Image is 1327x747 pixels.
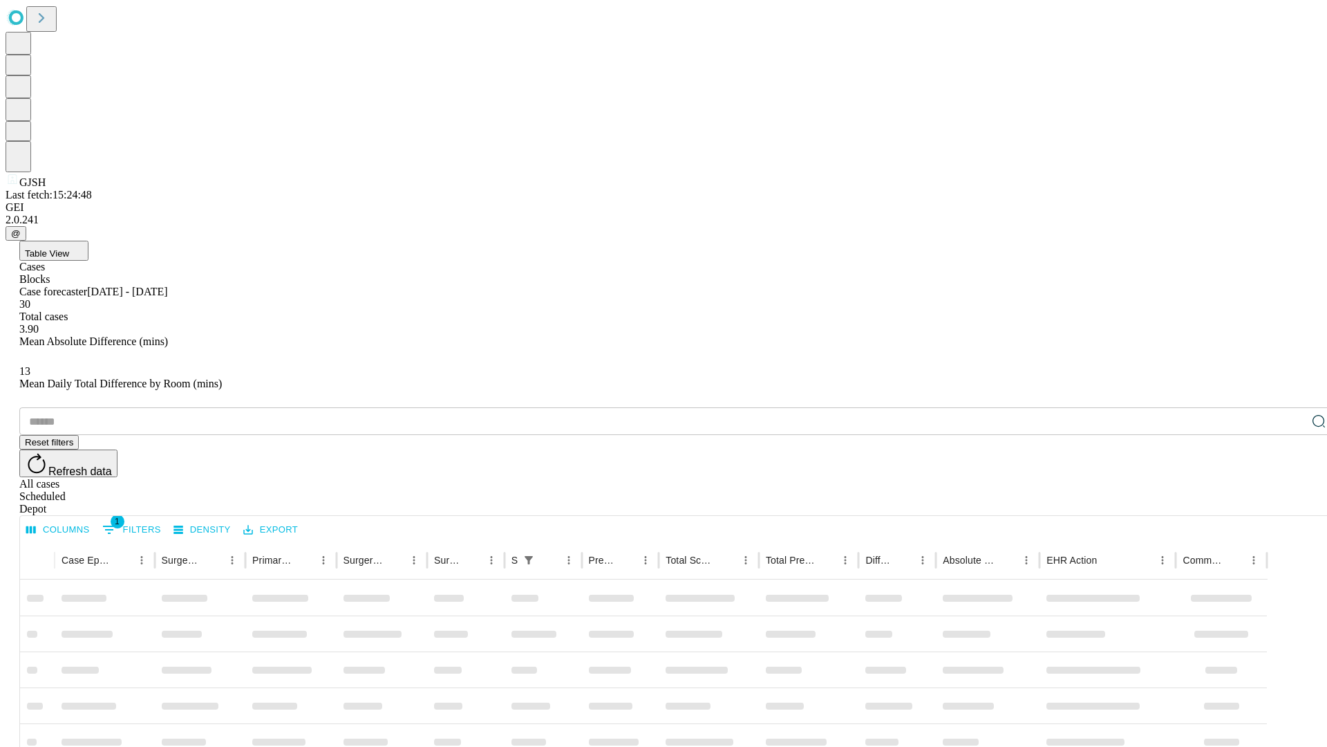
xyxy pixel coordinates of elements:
button: Sort [816,551,836,570]
button: @ [6,226,26,241]
div: Surgery Name [343,555,384,566]
div: Predicted In Room Duration [589,555,616,566]
span: 30 [19,298,30,310]
button: Sort [203,551,223,570]
div: 1 active filter [519,551,538,570]
span: [DATE] - [DATE] [87,286,167,297]
div: 2.0.241 [6,214,1321,226]
button: Show filters [519,551,538,570]
button: Sort [540,551,559,570]
button: Menu [636,551,655,570]
button: Reset filters [19,435,79,450]
button: Sort [385,551,404,570]
span: Mean Daily Total Difference by Room (mins) [19,378,222,389]
span: GJSH [19,176,46,188]
button: Menu [404,551,424,570]
span: @ [11,228,21,239]
span: 1 [111,515,124,528]
button: Menu [1244,551,1263,570]
button: Sort [1098,551,1118,570]
div: EHR Action [1046,555,1097,566]
button: Menu [836,551,855,570]
button: Menu [736,551,755,570]
button: Menu [913,551,932,570]
button: Sort [1225,551,1244,570]
button: Sort [294,551,314,570]
span: Refresh data [48,465,112,477]
div: Absolute Difference [943,555,996,566]
button: Menu [482,551,501,570]
button: Menu [1153,551,1172,570]
div: GEI [6,201,1321,214]
span: Case forecaster [19,286,87,297]
div: Scheduled In Room Duration [511,555,518,566]
button: Menu [223,551,242,570]
div: Primary Service [252,555,292,566]
span: Total cases [19,311,68,322]
button: Sort [617,551,636,570]
span: Last fetch: 15:24:48 [6,189,92,201]
span: Mean Absolute Difference (mins) [19,335,168,347]
button: Sort [462,551,482,570]
div: Surgery Date [434,555,461,566]
button: Table View [19,241,88,261]
span: 13 [19,365,30,377]
button: Select columns [23,519,93,541]
button: Refresh data [19,450,117,477]
div: Comments [1183,555,1223,566]
div: Difference [865,555,892,566]
button: Menu [559,551,578,570]
button: Density [170,519,234,541]
button: Export [240,519,301,541]
button: Menu [132,551,151,570]
button: Show filters [99,519,164,541]
div: Surgeon Name [162,555,202,566]
button: Sort [997,551,1017,570]
button: Menu [1017,551,1036,570]
div: Case Epic Id [62,555,111,566]
div: Total Scheduled Duration [666,555,715,566]
button: Sort [894,551,913,570]
button: Sort [717,551,736,570]
button: Sort [113,551,132,570]
span: Reset filters [25,437,73,448]
span: 3.90 [19,323,39,335]
span: Table View [25,248,69,259]
button: Menu [314,551,333,570]
div: Total Predicted Duration [766,555,816,566]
